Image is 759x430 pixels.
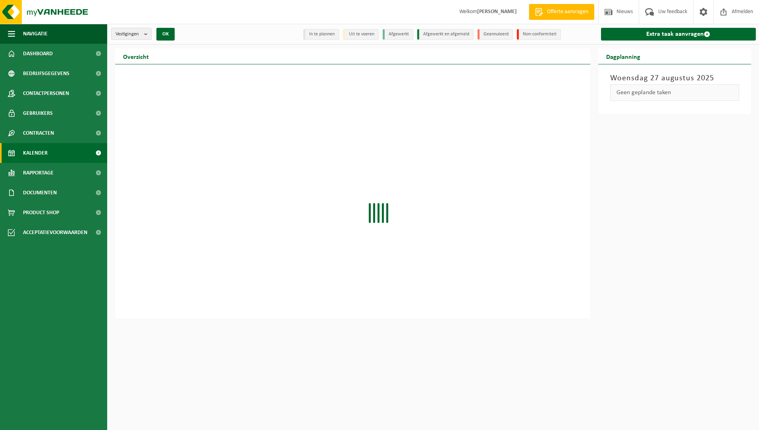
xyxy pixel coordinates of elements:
[383,29,413,40] li: Afgewerkt
[343,29,379,40] li: Uit te voeren
[23,163,54,183] span: Rapportage
[478,29,513,40] li: Geannuleerd
[23,64,69,83] span: Bedrijfsgegevens
[116,28,141,40] span: Vestigingen
[23,123,54,143] span: Contracten
[598,48,648,64] h2: Dagplanning
[23,83,69,103] span: Contactpersonen
[545,8,590,16] span: Offerte aanvragen
[303,29,339,40] li: In te plannen
[610,72,740,84] h3: Woensdag 27 augustus 2025
[23,24,48,44] span: Navigatie
[517,29,561,40] li: Non-conformiteit
[417,29,474,40] li: Afgewerkt en afgemeld
[23,223,87,242] span: Acceptatievoorwaarden
[115,48,157,64] h2: Overzicht
[23,103,53,123] span: Gebruikers
[156,28,175,41] button: OK
[23,143,48,163] span: Kalender
[23,183,57,203] span: Documenten
[529,4,594,20] a: Offerte aanvragen
[477,9,517,15] strong: [PERSON_NAME]
[23,44,53,64] span: Dashboard
[111,28,152,40] button: Vestigingen
[610,84,740,101] div: Geen geplande taken
[23,203,59,223] span: Product Shop
[601,28,756,41] a: Extra taak aanvragen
